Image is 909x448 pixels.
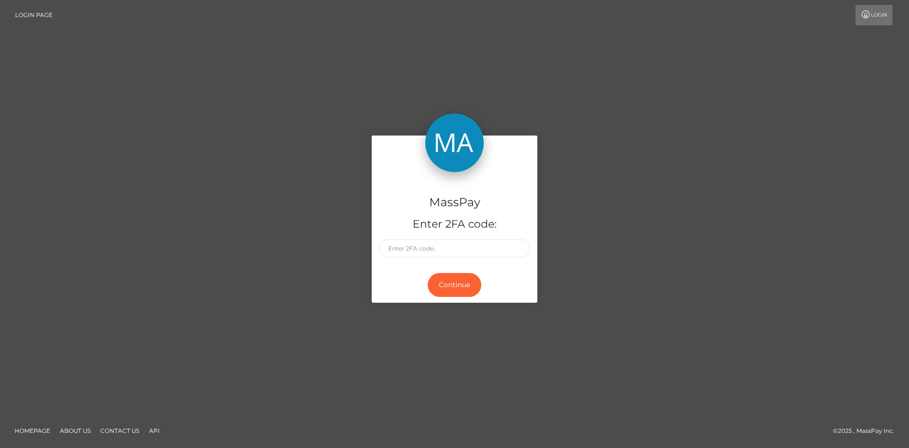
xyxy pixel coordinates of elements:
a: Homepage [11,423,54,438]
a: Login [855,5,892,25]
a: API [145,423,164,438]
input: Enter 2FA code.. [379,239,530,257]
h4: MassPay [379,194,530,211]
a: About Us [56,423,95,438]
div: © 2025 , MassPay Inc. [833,426,902,436]
a: Login Page [15,5,53,25]
h5: Enter 2FA code: [379,217,530,232]
button: Continue [428,273,481,297]
img: MassPay [425,114,484,172]
a: Contact Us [96,423,143,438]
